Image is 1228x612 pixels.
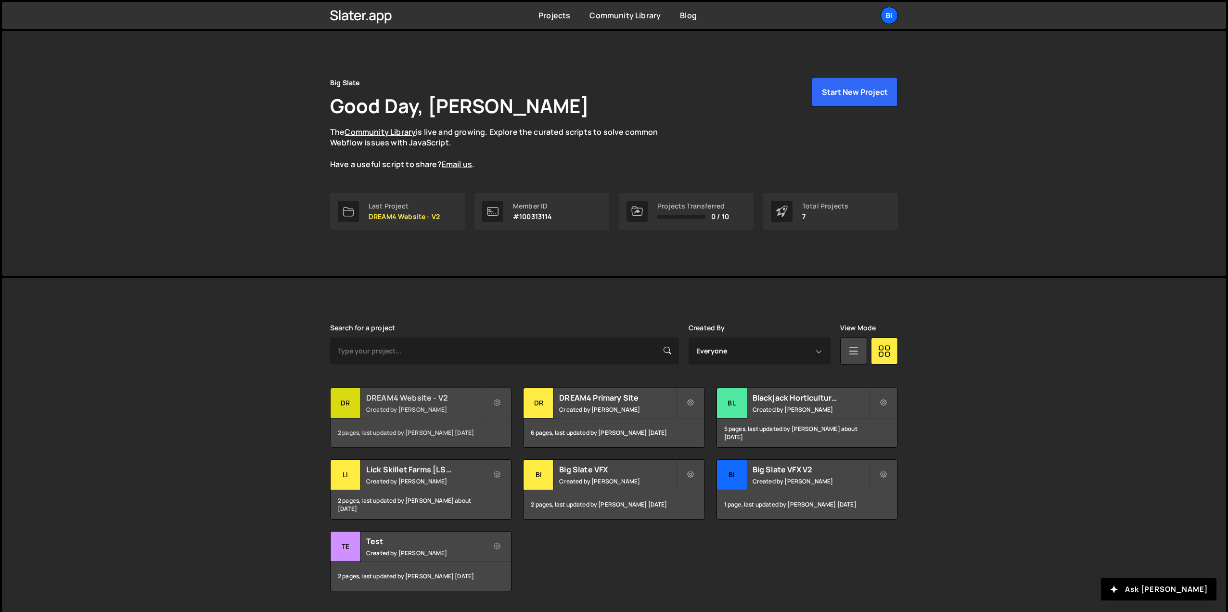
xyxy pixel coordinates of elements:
[524,490,704,519] div: 2 pages, last updated by [PERSON_NAME] [DATE]
[330,324,395,332] label: Search for a project
[330,127,677,170] p: The is live and growing. Explore the curated scripts to solve common Webflow issues with JavaScri...
[559,464,675,475] h2: Big Slate VFX
[538,10,570,21] a: Projects
[840,324,876,332] label: View Mode
[589,10,661,21] a: Community Library
[330,531,512,591] a: Te Test Created by [PERSON_NAME] 2 pages, last updated by [PERSON_NAME] [DATE]
[753,405,869,414] small: Created by [PERSON_NAME]
[717,490,897,519] div: 1 page, last updated by [PERSON_NAME] [DATE]
[331,490,511,519] div: 2 pages, last updated by [PERSON_NAME] about [DATE]
[711,213,729,221] span: 0 / 10
[802,213,848,221] p: 7
[331,418,511,447] div: 2 pages, last updated by [PERSON_NAME] [DATE]
[559,405,675,414] small: Created by [PERSON_NAME]
[366,536,482,547] h2: Test
[513,213,552,221] p: #100313114
[442,159,472,169] a: Email us
[523,388,704,448] a: DR DREAM4 Primary Site Created by [PERSON_NAME] 6 pages, last updated by [PERSON_NAME] [DATE]
[1101,578,1216,600] button: Ask [PERSON_NAME]
[330,92,589,119] h1: Good Day, [PERSON_NAME]
[369,202,440,210] div: Last Project
[366,477,482,485] small: Created by [PERSON_NAME]
[689,324,725,332] label: Created By
[366,464,482,475] h2: Lick Skillet Farms [LSC_2770_WEB]
[369,213,440,221] p: DREAM4 Website - V2
[330,388,512,448] a: DR DREAM4 Website - V2 Created by [PERSON_NAME] 2 pages, last updated by [PERSON_NAME] [DATE]
[330,459,512,520] a: Li Lick Skillet Farms [LSC_2770_WEB] Created by [PERSON_NAME] 2 pages, last updated by [PERSON_NA...
[331,562,511,591] div: 2 pages, last updated by [PERSON_NAME] [DATE]
[330,77,359,89] div: Big Slate
[523,459,704,520] a: Bi Big Slate VFX Created by [PERSON_NAME] 2 pages, last updated by [PERSON_NAME] [DATE]
[366,392,482,403] h2: DREAM4 Website - V2
[802,202,848,210] div: Total Projects
[513,202,552,210] div: Member ID
[331,388,361,418] div: DR
[331,532,361,562] div: Te
[524,388,554,418] div: DR
[657,202,729,210] div: Projects Transferred
[812,77,898,107] button: Start New Project
[753,464,869,475] h2: Big Slate VFX V2
[717,388,747,418] div: Bl
[366,549,482,557] small: Created by [PERSON_NAME]
[330,193,465,230] a: Last Project DREAM4 Website - V2
[524,418,704,447] div: 6 pages, last updated by [PERSON_NAME] [DATE]
[524,460,554,490] div: Bi
[366,405,482,414] small: Created by [PERSON_NAME]
[717,460,747,490] div: Bi
[345,127,416,137] a: Community Library
[331,460,361,490] div: Li
[330,338,679,365] input: Type your project...
[881,7,898,24] a: Bi
[753,392,869,403] h2: Blackjack Horticulture [BJ_2719_WEBDEV]
[559,477,675,485] small: Created by [PERSON_NAME]
[559,392,675,403] h2: DREAM4 Primary Site
[753,477,869,485] small: Created by [PERSON_NAME]
[716,459,898,520] a: Bi Big Slate VFX V2 Created by [PERSON_NAME] 1 page, last updated by [PERSON_NAME] [DATE]
[680,10,697,21] a: Blog
[716,388,898,448] a: Bl Blackjack Horticulture [BJ_2719_WEBDEV] Created by [PERSON_NAME] 5 pages, last updated by [PER...
[717,418,897,447] div: 5 pages, last updated by [PERSON_NAME] about [DATE]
